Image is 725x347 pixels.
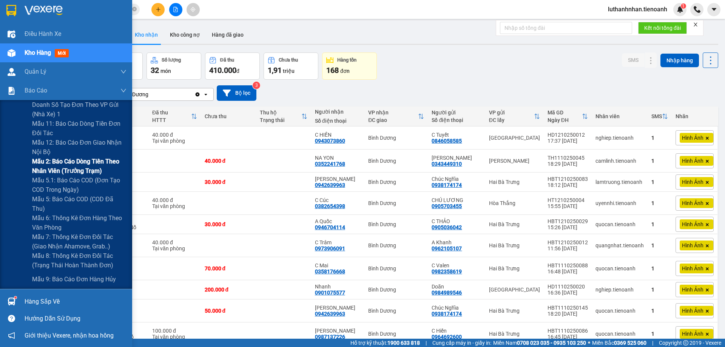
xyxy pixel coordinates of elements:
[548,109,582,116] div: Mã GD
[638,22,687,34] button: Kết nối tổng đài
[32,138,126,157] span: Mẫu 12: Báo cáo đơn giao nhận nội bộ
[548,245,588,251] div: 11:56 [DATE]
[651,287,668,293] div: 1
[315,245,345,251] div: 0973906091
[315,239,361,245] div: C Trâm
[120,88,126,94] span: down
[173,7,178,12] span: file-add
[432,117,481,123] div: Số điện thoại
[315,218,361,224] div: A Quốc
[682,157,703,164] span: Hình Ảnh
[368,117,418,123] div: ĐC giao
[315,138,345,144] div: 0943073860
[326,66,339,75] span: 168
[651,242,668,248] div: 1
[256,106,311,126] th: Toggle SortBy
[548,284,588,290] div: HD1110250020
[707,3,720,16] button: caret-down
[160,68,171,74] span: món
[16,49,97,55] span: ----------------------------------------------
[432,305,481,311] div: Chúc Nghĩa
[682,3,685,9] span: 1
[426,339,427,347] span: |
[32,176,126,194] span: Mẫu 5.1: Báo cáo COD (Đơn tạo COD trong ngày)
[651,200,668,206] div: 1
[432,155,481,161] div: LENA
[152,138,197,144] div: Tại văn phòng
[337,57,356,63] div: Hàng tồn
[548,311,588,317] div: 18:20 [DATE]
[120,69,126,75] span: down
[548,290,588,296] div: 16:36 [DATE]
[368,135,424,141] div: Bình Dương
[152,117,191,123] div: HTTT
[595,308,644,314] div: quocan.tienoanh
[368,200,424,206] div: Bình Dương
[368,158,424,164] div: Bình Dương
[32,275,116,284] span: Mẫu 9: Báo cáo đơn hàng hủy
[548,203,588,209] div: 15:55 [DATE]
[205,113,252,119] div: Chưa thu
[548,117,582,123] div: Ngày ĐH
[3,33,56,41] span: ĐC: 660 [GEOGRAPHIC_DATA], [GEOGRAPHIC_DATA]
[34,56,79,62] span: GỬI KHÁCH HÀNG
[676,113,714,119] div: Nhãn
[432,284,481,290] div: Doãn
[548,262,588,268] div: HBT1110250088
[25,67,46,76] span: Quản Lý
[315,155,361,161] div: NA YON
[25,313,126,324] div: Hướng dẫn sử dụng
[595,287,644,293] div: nghiep.tienoanh
[268,66,282,75] span: 1,91
[489,117,534,123] div: ĐC lấy
[682,179,703,185] span: Hình Ảnh
[368,179,424,185] div: Bình Dương
[595,331,644,337] div: quocan.tienoanh
[485,106,544,126] th: Toggle SortBy
[432,197,481,203] div: CHÚ LƯƠNG
[51,19,83,24] strong: 1900 633 614
[152,334,197,340] div: Tại văn phòng
[652,339,653,347] span: |
[544,106,592,126] th: Toggle SortBy
[152,109,191,116] div: Đã thu
[169,3,182,16] button: file-add
[164,26,206,44] button: Kho công nợ
[25,86,47,95] span: Báo cáo
[489,109,534,116] div: VP gửi
[432,161,462,167] div: 0343449310
[682,134,703,141] span: Hình Ảnh
[548,161,588,167] div: 18:29 [DATE]
[548,155,588,161] div: TH1110250045
[8,68,15,76] img: warehouse-icon
[432,224,462,230] div: 0905036042
[368,308,424,314] div: Bình Dương
[548,328,588,334] div: HBT1110250086
[8,49,15,57] img: warehouse-icon
[315,290,345,296] div: 0901075577
[152,328,197,334] div: 100.000 đ
[368,242,424,248] div: Bình Dương
[651,308,668,314] div: 1
[25,29,61,39] span: Điều hành xe
[28,4,106,11] span: CTY TNHH DLVT TIẾN OANH
[205,221,252,227] div: 30.000 đ
[217,85,256,101] button: Bộ lọc
[315,311,345,317] div: 0942639963
[3,28,37,32] span: VP Gửi: Bình Dương
[152,132,197,138] div: 40.000 đ
[283,68,295,74] span: triệu
[622,53,645,67] button: SMS
[315,132,361,138] div: C HIỀN
[209,66,236,75] span: 410.000
[489,242,540,248] div: Hai Bà Trưng
[694,6,700,13] img: phone-icon
[432,245,462,251] div: 0962105107
[32,213,126,232] span: Mẫu 6: Thống kê đơn hàng theo văn phòng
[315,334,345,340] div: 0987137226
[3,43,30,46] span: ĐT:0789 629 629
[6,5,16,16] img: logo-vxr
[57,28,93,32] span: VP Nhận: Hòa Thắng
[25,296,126,307] div: Hàng sắp về
[152,203,197,209] div: Tại văn phòng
